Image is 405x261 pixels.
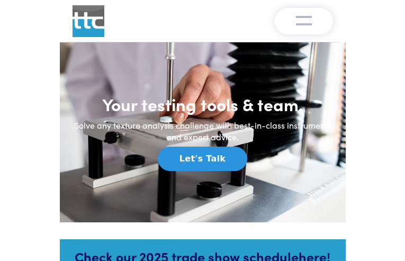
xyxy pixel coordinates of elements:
h6: Solve any texture analysis challenge with best-in-class instruments and expert advice. [73,119,333,143]
button: Let's Talk [158,147,247,171]
h1: Your testing tools & team. [73,94,333,115]
img: ttc_logo_1x1_v1.0.png [73,5,104,37]
img: menu-v1.0.png [296,13,312,26]
button: Toggle navigation [275,8,333,34]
